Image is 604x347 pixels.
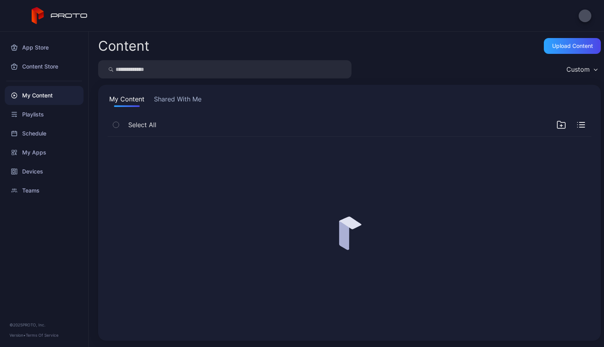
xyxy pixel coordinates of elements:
a: Terms Of Service [26,333,59,337]
span: Version • [9,333,26,337]
button: My Content [108,94,146,107]
div: Upload Content [552,43,593,49]
a: My Content [5,86,84,105]
a: Teams [5,181,84,200]
a: Schedule [5,124,84,143]
a: Content Store [5,57,84,76]
a: My Apps [5,143,84,162]
a: Devices [5,162,84,181]
div: Custom [566,65,590,73]
button: Upload Content [544,38,601,54]
button: Shared With Me [152,94,203,107]
a: Playlists [5,105,84,124]
button: Custom [562,60,601,78]
div: Content [98,39,149,53]
a: App Store [5,38,84,57]
span: Select All [128,120,156,130]
div: © 2025 PROTO, Inc. [9,322,79,328]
